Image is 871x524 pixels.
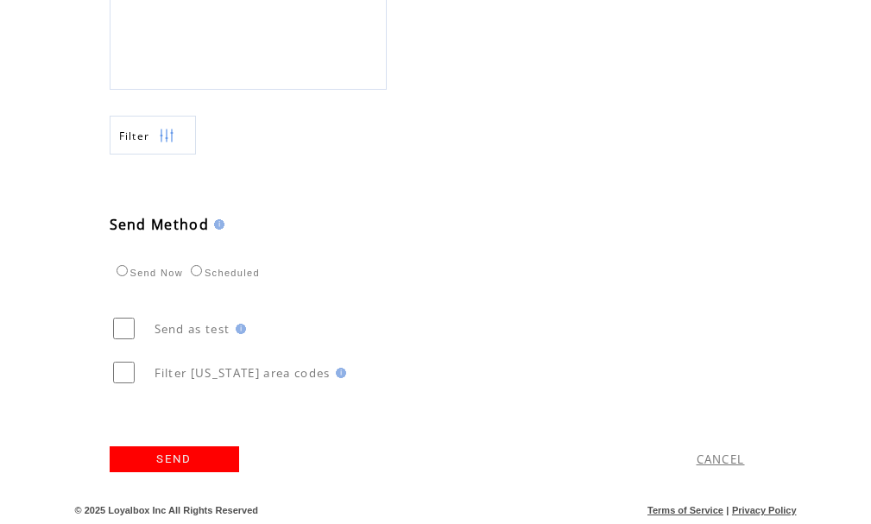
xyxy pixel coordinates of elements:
img: help.gif [209,219,224,230]
input: Scheduled [191,265,202,276]
a: Privacy Policy [732,505,797,515]
label: Send Now [112,268,183,278]
span: © 2025 Loyalbox Inc All Rights Reserved [75,505,259,515]
a: SEND [110,446,239,472]
span: Send Method [110,215,210,234]
span: Show filters [119,129,150,143]
label: Scheduled [186,268,260,278]
img: filters.png [159,117,174,155]
img: help.gif [331,368,346,378]
img: help.gif [230,324,246,334]
span: | [726,505,729,515]
a: Filter [110,116,196,155]
span: Filter [US_STATE] area codes [155,365,331,381]
a: CANCEL [697,451,745,467]
span: Send as test [155,321,230,337]
input: Send Now [117,265,128,276]
a: Terms of Service [647,505,723,515]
